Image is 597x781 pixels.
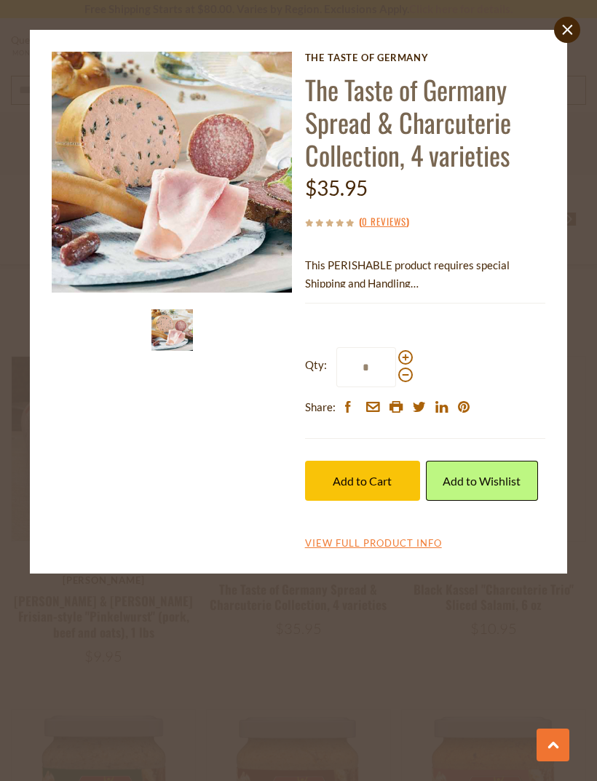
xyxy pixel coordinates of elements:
[305,175,368,200] span: $35.95
[362,214,406,230] a: 0 Reviews
[305,256,545,293] p: This PERISHABLE product requires special Shipping and Handling
[305,356,327,374] strong: Qty:
[336,347,396,387] input: Qty:
[52,52,293,293] img: The Taste of Germany Spread & Charcuterie Collection, 4 varieties
[305,70,511,174] a: The Taste of Germany Spread & Charcuterie Collection, 4 varieties
[305,537,442,550] a: View Full Product Info
[426,461,538,501] a: Add to Wishlist
[359,214,409,229] span: ( )
[305,461,421,501] button: Add to Cart
[305,398,336,416] span: Share:
[333,474,392,488] span: Add to Cart
[305,52,545,63] a: The Taste of Germany
[151,309,193,351] img: The Taste of Germany Spread & Charcuterie Collection, 4 varieties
